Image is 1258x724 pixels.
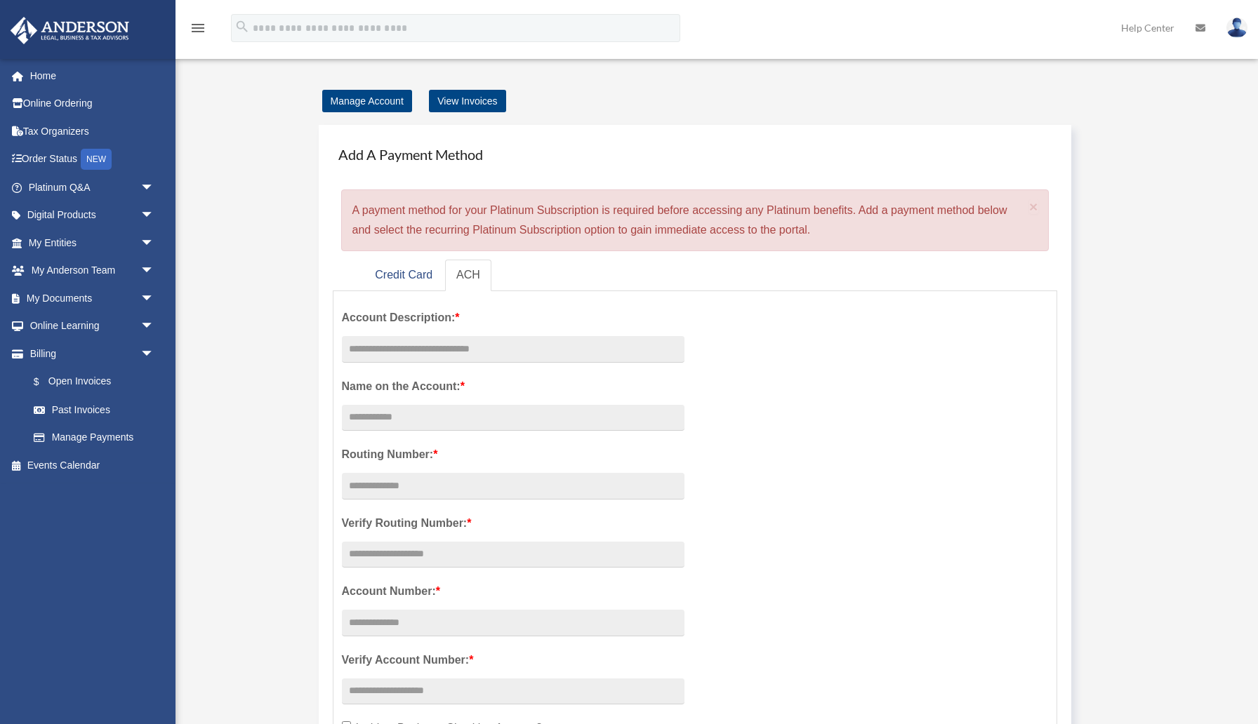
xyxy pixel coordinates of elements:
label: Routing Number: [342,445,684,464]
a: Online Ordering [10,90,176,118]
a: Events Calendar [10,451,176,479]
a: Platinum Q&Aarrow_drop_down [10,173,176,201]
span: $ [41,373,48,391]
label: Name on the Account: [342,377,684,396]
a: Home [10,62,176,90]
a: My Anderson Teamarrow_drop_down [10,257,176,285]
img: Anderson Advisors Platinum Portal [6,17,133,44]
span: arrow_drop_down [140,201,168,230]
div: NEW [81,149,112,170]
a: Credit Card [364,260,444,291]
span: arrow_drop_down [140,312,168,341]
div: A payment method for your Platinum Subscription is required before accessing any Platinum benefit... [341,189,1050,251]
a: menu [190,25,206,36]
i: menu [190,20,206,36]
a: My Documentsarrow_drop_down [10,284,176,312]
a: My Entitiesarrow_drop_down [10,229,176,257]
img: User Pic [1226,18,1247,38]
a: ACH [445,260,491,291]
span: arrow_drop_down [140,284,168,313]
a: Tax Organizers [10,117,176,145]
a: Order StatusNEW [10,145,176,174]
label: Account Description: [342,308,684,328]
a: Manage Payments [20,424,168,452]
span: arrow_drop_down [140,340,168,368]
span: × [1029,199,1038,215]
span: arrow_drop_down [140,229,168,257]
span: arrow_drop_down [140,257,168,286]
label: Account Number: [342,582,684,601]
h4: Add A Payment Method [333,139,1058,170]
a: Billingarrow_drop_down [10,340,176,368]
label: Verify Account Number: [342,650,684,670]
a: Past Invoices [20,396,176,424]
a: Digital Productsarrow_drop_down [10,201,176,229]
a: $Open Invoices [20,368,176,396]
a: Manage Account [322,90,412,112]
span: arrow_drop_down [140,173,168,202]
i: search [234,19,250,34]
button: Close [1029,199,1038,214]
label: Verify Routing Number: [342,514,684,533]
a: View Invoices [429,90,505,112]
a: Online Learningarrow_drop_down [10,312,176,340]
